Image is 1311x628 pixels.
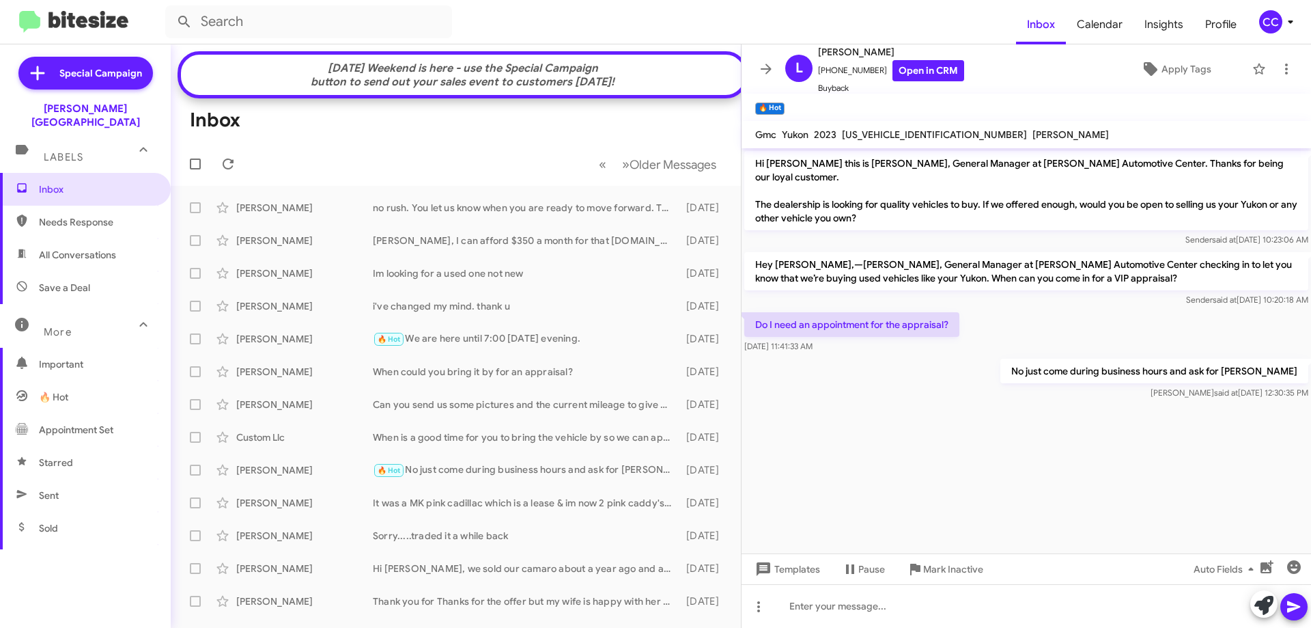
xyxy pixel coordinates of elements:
[39,248,116,262] span: All Conversations
[1066,5,1133,44] a: Calendar
[39,281,90,295] span: Save a Deal
[39,357,155,371] span: Important
[373,529,679,543] div: Sorry.....traded it a while back
[236,431,373,444] div: Custom Llc
[1032,128,1109,141] span: [PERSON_NAME]
[679,299,730,313] div: [DATE]
[679,595,730,608] div: [DATE]
[679,431,730,444] div: [DATE]
[188,62,738,89] div: [DATE] Weekend is here - use the Special Campaign button to send out your sales event to customer...
[373,201,679,215] div: no rush. You let us know when you are ready to move forward. Thank you
[679,201,730,215] div: [DATE]
[858,557,885,582] span: Pause
[378,466,401,475] span: 🔥 Hot
[679,267,730,280] div: [DATE]
[236,201,373,215] div: [PERSON_NAME]
[679,562,730,575] div: [DATE]
[44,326,72,338] span: More
[1105,57,1245,81] button: Apply Tags
[39,390,68,404] span: 🔥 Hot
[752,557,820,582] span: Templates
[59,66,142,80] span: Special Campaign
[373,496,679,510] div: It was a MK pink cadillac which is a lease & im now 2 pink caddy's past the xt6 bc we earned a ne...
[744,252,1308,290] p: Hey [PERSON_NAME],—[PERSON_NAME], General Manager at [PERSON_NAME] Automotive Center checking in ...
[39,215,155,229] span: Needs Response
[795,57,803,79] span: L
[39,489,59,502] span: Sent
[814,128,836,141] span: 2023
[236,529,373,543] div: [PERSON_NAME]
[679,398,730,411] div: [DATE]
[39,456,73,469] span: Starred
[236,234,373,247] div: [PERSON_NAME]
[1194,5,1247,44] a: Profile
[378,335,401,344] span: 🔥 Hot
[165,5,452,38] input: Search
[39,521,58,535] span: Sold
[1186,295,1308,305] span: Sender [DATE] 10:20:18 AM
[236,496,373,510] div: [PERSON_NAME]
[818,60,964,81] span: [PHONE_NUMBER]
[373,431,679,444] div: When is a good time for you to bring the vehicle by so we can appraise it for you?
[190,109,240,131] h1: Inbox
[1161,57,1211,81] span: Apply Tags
[44,151,83,163] span: Labels
[679,365,730,379] div: [DATE]
[782,128,808,141] span: Yukon
[831,557,896,582] button: Pause
[679,332,730,346] div: [DATE]
[896,557,994,582] button: Mark Inactive
[679,496,730,510] div: [DATE]
[39,423,113,437] span: Appointment Set
[614,150,724,178] button: Next
[236,267,373,280] div: [PERSON_NAME]
[679,463,730,477] div: [DATE]
[818,81,964,95] span: Buyback
[744,312,959,337] p: Do I need an appointment for the appraisal?
[236,463,373,477] div: [PERSON_NAME]
[1016,5,1066,44] a: Inbox
[1212,234,1236,245] span: said at
[1194,557,1259,582] span: Auto Fields
[373,398,679,411] div: Can you send us some pictures and the current mileage to give you an estimate?
[599,156,606,173] span: «
[923,557,983,582] span: Mark Inactive
[622,156,630,173] span: »
[236,595,373,608] div: [PERSON_NAME]
[892,60,964,81] a: Open in CRM
[1000,359,1308,383] p: No just come during business hours and ask for [PERSON_NAME]
[373,562,679,575] div: Hi [PERSON_NAME], we sold our camaro about a year ago and are not ready to give up my truck yet. ...
[373,234,679,247] div: [PERSON_NAME], I can afford $350 a month for that [DOMAIN_NAME] I told him the deal was gone I wa...
[236,299,373,313] div: [PERSON_NAME]
[236,365,373,379] div: [PERSON_NAME]
[373,595,679,608] div: Thank you for Thanks for the offer but my wife is happy with her vehicle and its paid off so im h...
[591,150,724,178] nav: Page navigation example
[818,44,964,60] span: [PERSON_NAME]
[679,529,730,543] div: [DATE]
[236,562,373,575] div: [PERSON_NAME]
[1185,234,1308,245] span: Sender [DATE] 10:23:06 AM
[39,182,155,196] span: Inbox
[755,128,776,141] span: Gmc
[744,341,813,351] span: [DATE] 11:41:33 AM
[1247,10,1296,33] button: CC
[1213,295,1237,305] span: said at
[1133,5,1194,44] a: Insights
[373,267,679,280] div: Im looking for a used one not new
[742,557,831,582] button: Templates
[1214,387,1238,398] span: said at
[373,365,679,379] div: When could you bring it by for an appraisal?
[373,331,679,347] div: We are here until 7:00 [DATE] evening.
[744,151,1308,230] p: Hi [PERSON_NAME] this is [PERSON_NAME], General Manager at [PERSON_NAME] Automotive Center. Thank...
[842,128,1027,141] span: [US_VEHICLE_IDENTIFICATION_NUMBER]
[1183,557,1270,582] button: Auto Fields
[1259,10,1282,33] div: CC
[591,150,615,178] button: Previous
[373,463,679,478] div: No just come during business hours and ask for [PERSON_NAME]
[630,157,716,172] span: Older Messages
[236,398,373,411] div: [PERSON_NAME]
